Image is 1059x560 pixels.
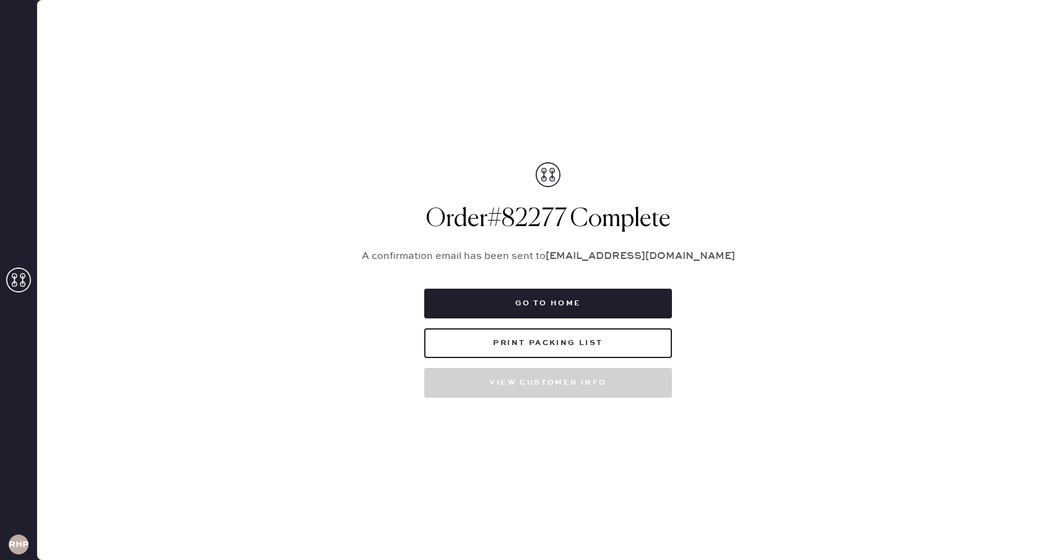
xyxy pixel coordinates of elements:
button: Go to home [424,289,672,318]
h1: Order # 82277 Complete [347,204,749,234]
button: Print Packing List [424,328,672,358]
strong: [EMAIL_ADDRESS][DOMAIN_NAME] [546,250,735,262]
iframe: Front Chat [852,388,1056,558]
p: A confirmation email has been sent to [347,249,749,264]
button: View customer info [424,368,672,398]
h3: RHPA [9,540,28,549]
